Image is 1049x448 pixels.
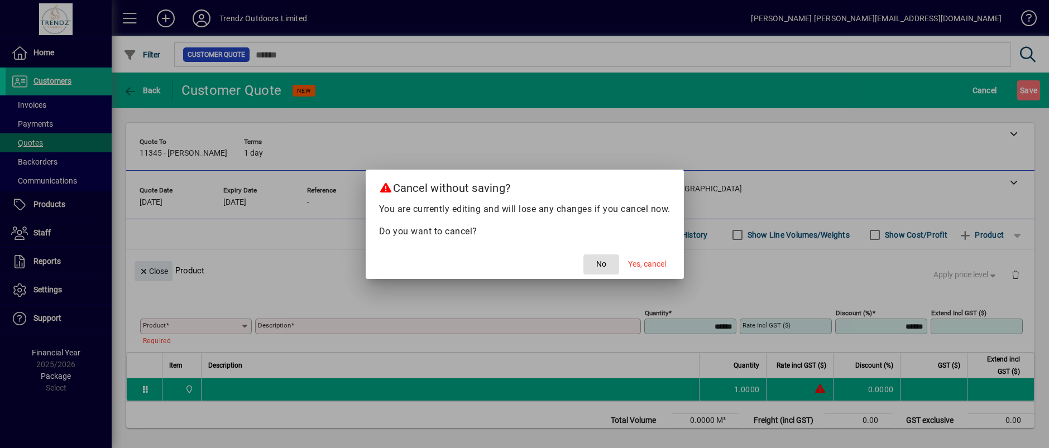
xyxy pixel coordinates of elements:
[366,170,684,202] h2: Cancel without saving?
[379,225,670,238] p: Do you want to cancel?
[583,254,619,274] button: No
[379,203,670,216] p: You are currently editing and will lose any changes if you cancel now.
[624,254,670,274] button: Yes, cancel
[628,258,666,270] span: Yes, cancel
[596,258,606,270] span: No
